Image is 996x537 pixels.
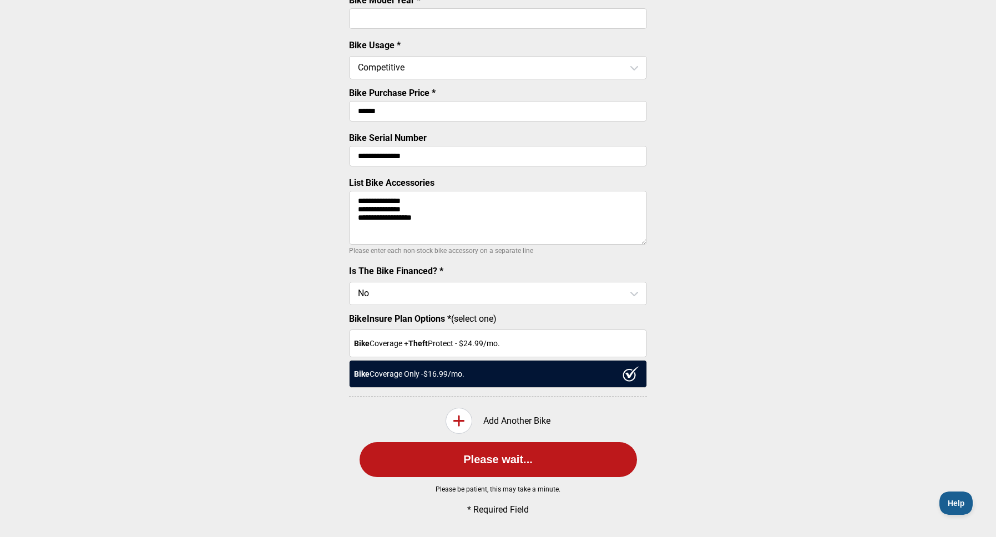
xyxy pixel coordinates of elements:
p: * Required Field [368,504,629,515]
p: Please enter each non-stock bike accessory on a separate line [349,244,647,257]
button: Please wait... [360,442,637,477]
label: List Bike Accessories [349,178,434,188]
strong: Theft [408,339,428,348]
iframe: Toggle Customer Support [939,492,974,515]
strong: Bike [354,339,370,348]
div: Coverage Only - $16.99 /mo. [349,360,647,388]
p: Please be patient, this may take a minute. [332,485,665,493]
div: Coverage + Protect - $ 24.99 /mo. [349,330,647,357]
div: Add Another Bike [349,408,647,434]
label: (select one) [349,313,647,324]
label: Bike Purchase Price * [349,88,436,98]
img: ux1sgP1Haf775SAghJI38DyDlYP+32lKFAAAAAElFTkSuQmCC [623,366,639,382]
strong: BikeInsure Plan Options * [349,313,451,324]
label: Bike Usage * [349,40,401,50]
label: Is The Bike Financed? * [349,266,443,276]
strong: Bike [354,369,370,378]
label: Bike Serial Number [349,133,427,143]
